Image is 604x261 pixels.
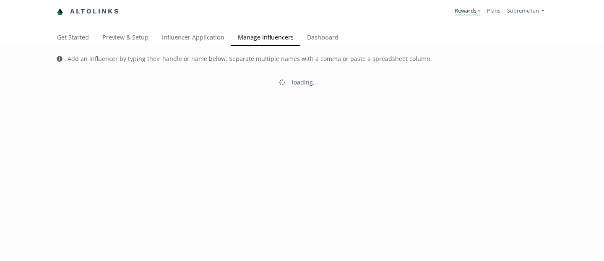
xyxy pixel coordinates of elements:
[507,7,544,16] a: SupremeTan
[507,7,539,14] span: SupremeTan
[155,30,231,47] a: Influencer Application
[96,30,155,47] a: Preview & Setup
[68,55,432,63] div: Add an influencer by typing their handle or name below. Separate multiple names with a comma or p...
[292,78,318,87] div: loading...
[455,7,480,16] a: Rewards
[50,30,96,47] a: Get Started
[487,7,500,14] a: Plans
[231,30,300,47] a: Manage Influencers
[57,8,63,15] img: favicon-32x32.png
[300,30,345,47] a: Dashboard
[57,5,120,18] a: Altolinks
